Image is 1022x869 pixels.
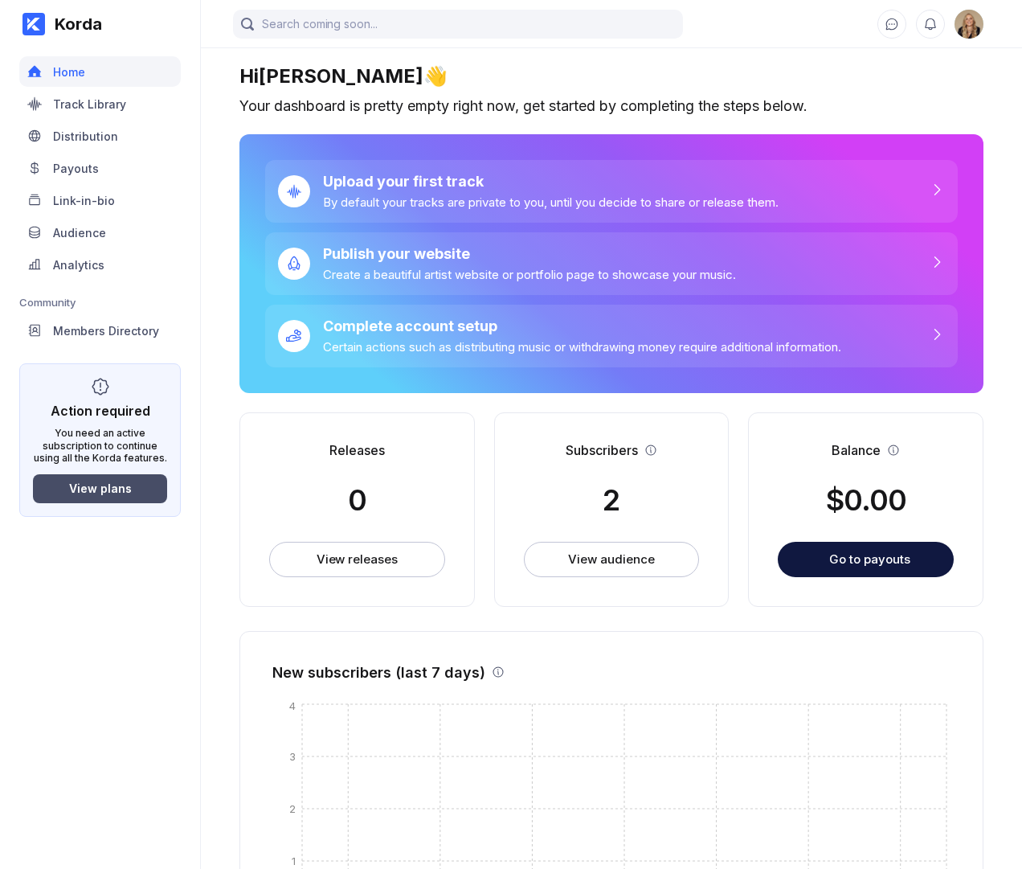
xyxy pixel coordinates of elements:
[19,153,181,185] a: Payouts
[317,551,398,568] div: View releases
[19,217,181,249] a: Audience
[289,749,296,762] tspan: 3
[53,162,99,175] div: Payouts
[603,482,619,518] div: 2
[69,482,132,495] div: View plans
[51,403,150,419] div: Action required
[348,482,366,518] div: 0
[323,173,779,190] div: Upload your first track
[19,315,181,347] a: Members Directory
[19,121,181,153] a: Distribution
[53,129,118,143] div: Distribution
[323,245,736,262] div: Publish your website
[269,542,445,577] button: View releases
[265,160,958,223] a: Upload your first trackBy default your tracks are private to you, until you decide to share or re...
[265,305,958,367] a: Complete account setupCertain actions such as distributing music or withdrawing money require add...
[265,232,958,295] a: Publish your websiteCreate a beautiful artist website or portfolio page to showcase your music.
[33,427,167,465] div: You need an active subscription to continue using all the Korda features.
[329,442,385,458] div: Releases
[19,88,181,121] a: Track Library
[19,249,181,281] a: Analytics
[33,474,167,503] button: View plans
[292,854,296,867] tspan: 1
[239,64,983,88] div: Hi [PERSON_NAME] 👋
[53,194,115,207] div: Link-in-bio
[19,56,181,88] a: Home
[955,10,983,39] img: 160x160
[53,324,159,338] div: Members Directory
[323,318,841,334] div: Complete account setup
[566,442,638,458] div: Subscribers
[289,699,296,712] tspan: 4
[53,97,126,111] div: Track Library
[233,10,683,39] input: Search coming soon...
[568,551,654,568] div: View audience
[955,10,983,39] div: Alina Verbenchuk
[323,339,841,355] div: Certain actions such as distributing music or withdrawing money require additional information.
[53,65,85,79] div: Home
[832,442,881,458] div: Balance
[239,97,983,115] div: Your dashboard is pretty empty right now, get started by completing the steps below.
[53,226,106,240] div: Audience
[19,296,181,309] div: Community
[272,664,485,681] div: New subscribers (last 7 days)
[53,258,104,272] div: Analytics
[45,14,102,34] div: Korda
[826,482,906,518] div: $ 0.00
[323,195,779,210] div: By default your tracks are private to you, until you decide to share or release them.
[778,542,954,577] button: Go to payouts
[289,801,296,814] tspan: 2
[524,542,700,577] button: View audience
[19,185,181,217] a: Link-in-bio
[323,267,736,282] div: Create a beautiful artist website or portfolio page to showcase your music.
[829,551,910,567] div: Go to payouts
